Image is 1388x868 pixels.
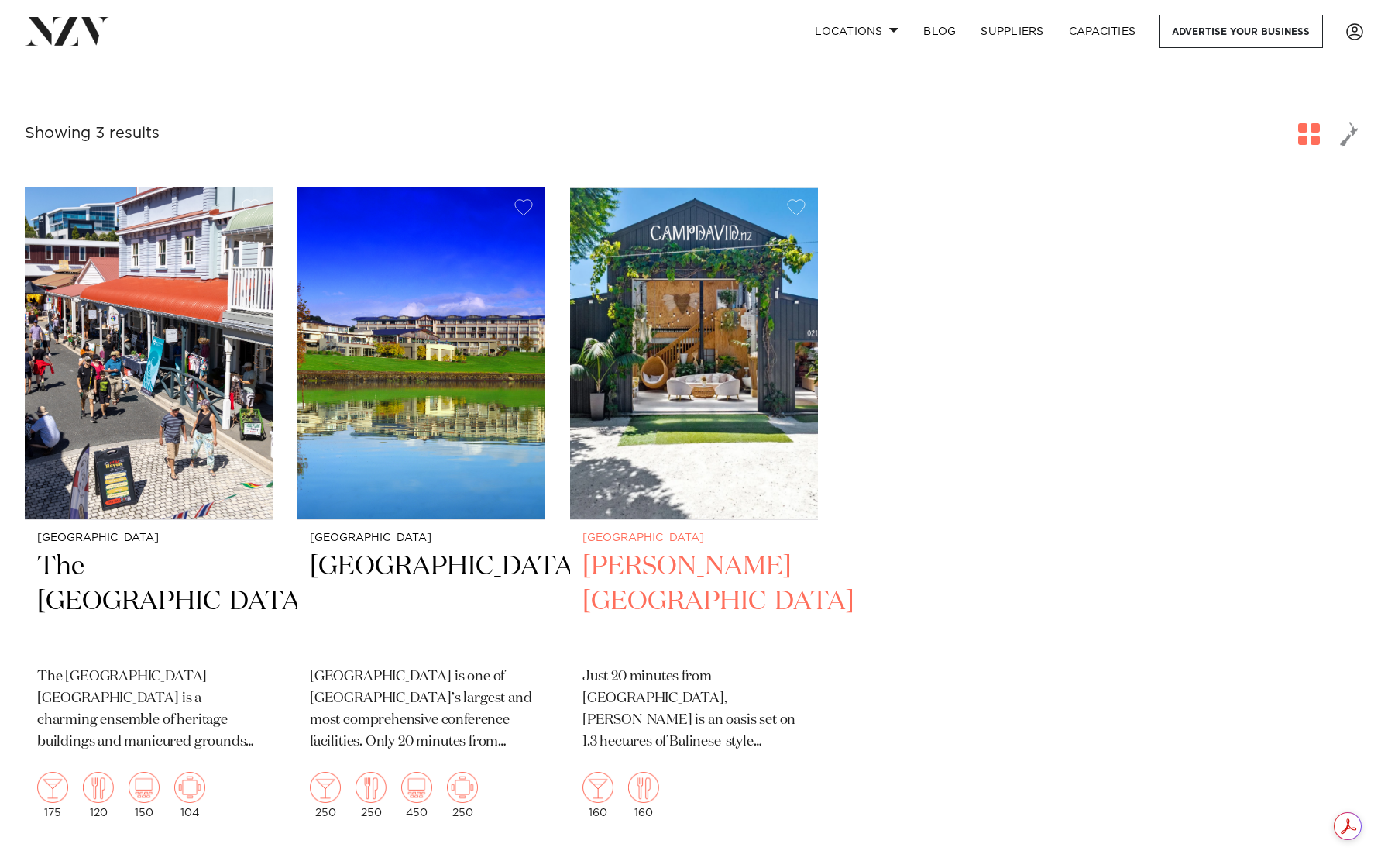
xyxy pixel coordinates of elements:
[310,772,341,803] img: cocktail.png
[25,17,109,45] img: nzv-logo.png
[174,772,205,818] div: 104
[802,15,911,48] a: Locations
[310,532,533,544] small: [GEOGRAPHIC_DATA]
[447,772,478,803] img: meeting.png
[401,772,432,803] img: theatre.png
[310,549,533,654] h2: [GEOGRAPHIC_DATA]
[628,772,659,818] div: 160
[401,772,432,818] div: 450
[174,772,205,803] img: meeting.png
[129,772,160,818] div: 150
[582,549,806,654] h2: [PERSON_NAME][GEOGRAPHIC_DATA]
[1056,15,1149,48] a: Capacities
[582,772,613,818] div: 160
[310,772,341,818] div: 250
[37,772,68,818] div: 175
[37,666,260,753] p: The [GEOGRAPHIC_DATA] – [GEOGRAPHIC_DATA] is a charming ensemble of heritage buildings and manicu...
[37,772,68,803] img: cocktail.png
[447,772,478,818] div: 250
[570,187,818,831] a: [GEOGRAPHIC_DATA] [PERSON_NAME][GEOGRAPHIC_DATA] Just 20 minutes from [GEOGRAPHIC_DATA], [PERSON_...
[911,15,968,48] a: BLOG
[37,532,260,544] small: [GEOGRAPHIC_DATA]
[25,187,273,831] a: [GEOGRAPHIC_DATA] The [GEOGRAPHIC_DATA] The [GEOGRAPHIC_DATA] – [GEOGRAPHIC_DATA] is a charming e...
[356,772,387,803] img: dining.png
[25,122,160,146] div: Showing 3 results
[37,549,260,654] h2: The [GEOGRAPHIC_DATA]
[582,772,613,803] img: cocktail.png
[310,666,533,753] p: [GEOGRAPHIC_DATA] is one of [GEOGRAPHIC_DATA]’s largest and most comprehensive conference facilit...
[83,772,114,818] div: 120
[582,532,806,544] small: [GEOGRAPHIC_DATA]
[83,772,114,803] img: dining.png
[356,772,387,818] div: 250
[129,772,160,803] img: theatre.png
[968,15,1056,48] a: SUPPLIERS
[1159,15,1323,48] a: Advertise your business
[297,187,545,831] a: [GEOGRAPHIC_DATA] [GEOGRAPHIC_DATA] [GEOGRAPHIC_DATA] is one of [GEOGRAPHIC_DATA]’s largest and m...
[582,666,806,753] p: Just 20 minutes from [GEOGRAPHIC_DATA], [PERSON_NAME] is an oasis set on 1.3 hectares of Balinese...
[628,772,659,803] img: dining.png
